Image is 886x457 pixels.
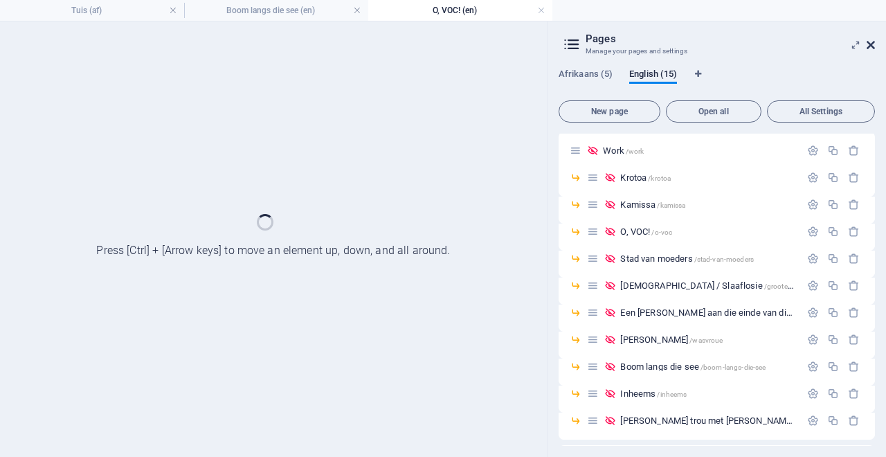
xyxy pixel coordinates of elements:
button: Open all [666,100,761,123]
div: [PERSON_NAME]/wasvroue [616,335,799,344]
span: Click to open page [603,145,644,156]
button: All Settings [767,100,875,123]
h3: Manage your pages and settings [586,45,847,57]
span: Inheems [620,388,687,399]
div: Settings [807,226,819,238]
span: /boom-langs-die-see [700,364,766,371]
div: Inheems/inheems [616,389,799,398]
div: Duplicate [827,307,839,319]
h2: Pages [586,33,875,45]
h4: O, VOC! (en) [368,3,552,18]
div: Duplicate [827,334,839,346]
h4: Boom langs die see (en) [184,3,368,18]
div: Remove [848,172,860,183]
div: Settings [807,388,819,400]
span: [DEMOGRAPHIC_DATA] / Slaaflosie [620,280,833,291]
div: Settings [807,361,819,373]
div: [PERSON_NAME] trou met [PERSON_NAME] vrou [616,416,799,425]
div: [DEMOGRAPHIC_DATA] / Slaaflosie/groote-kerk-slaaflosie [616,281,799,290]
div: Duplicate [827,145,839,156]
span: /stad-van-moeders [694,256,754,263]
div: Een [PERSON_NAME] aan die einde van die Aarde [616,308,799,317]
div: Duplicate [827,226,839,238]
div: Remove [848,334,860,346]
span: /inheems [657,391,687,398]
div: Remove [848,415,860,427]
div: Remove [848,307,860,319]
div: O, VOC!/o-voc [616,227,799,236]
div: Settings [807,145,819,156]
span: Boom langs die see [620,361,766,372]
div: Duplicate [827,415,839,427]
div: Remove [848,226,860,238]
span: Click to open page [620,172,671,183]
div: Settings [807,280,819,292]
div: Remove [848,361,860,373]
div: Remove [848,145,860,156]
div: Boom langs die see/boom-langs-die-see [616,362,799,371]
div: Duplicate [827,172,839,183]
span: All Settings [773,107,869,116]
span: Open all [672,107,755,116]
span: /krotoa [648,174,671,182]
div: Remove [848,280,860,292]
span: /o-voc [651,228,672,236]
div: Settings [807,199,819,210]
div: Remove [848,388,860,400]
div: Duplicate [827,253,839,265]
div: Duplicate [827,280,839,292]
div: Stad van moeders/stad-van-moeders [616,254,799,263]
span: New page [565,107,654,116]
div: Settings [807,253,819,265]
div: Kamissa/kamissa [616,200,799,209]
div: Remove [848,199,860,210]
span: Click to open page [620,199,685,210]
span: English (15) [629,66,677,85]
div: Work/work [599,146,800,155]
div: Duplicate [827,199,839,210]
div: Settings [807,172,819,183]
span: Stad van moeders [620,253,754,264]
div: Duplicate [827,361,839,373]
div: Duplicate [827,388,839,400]
div: Remove [848,253,860,265]
span: Click to open page [620,334,723,345]
div: Settings [807,307,819,319]
span: /groote-kerk-slaaflosie [764,283,833,290]
div: Settings [807,334,819,346]
span: O, VOC! [620,226,672,237]
span: /work [626,147,644,155]
div: Krotoa/krotoa [616,173,799,182]
div: Language Tabs [559,69,875,95]
span: Afrikaans (5) [559,66,613,85]
span: /kamissa [657,201,685,209]
span: /wasvroue [689,337,723,344]
div: Settings [807,415,819,427]
button: New page [559,100,660,123]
